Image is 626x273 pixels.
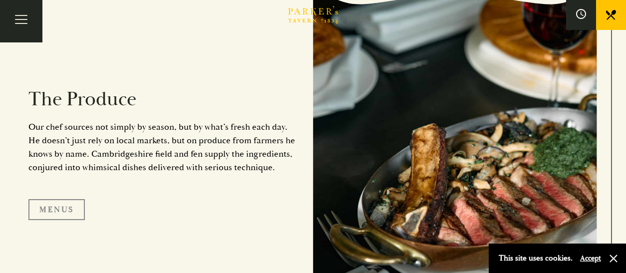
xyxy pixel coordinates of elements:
a: Menus [28,199,85,220]
p: Our chef sources not simply by season, but by what’s fresh each day. He doesn’t just rely on loca... [28,120,298,174]
button: Close and accept [609,254,619,264]
button: Accept [580,254,601,263]
h2: The Produce [28,87,298,111]
p: This site uses cookies. [499,251,573,266]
